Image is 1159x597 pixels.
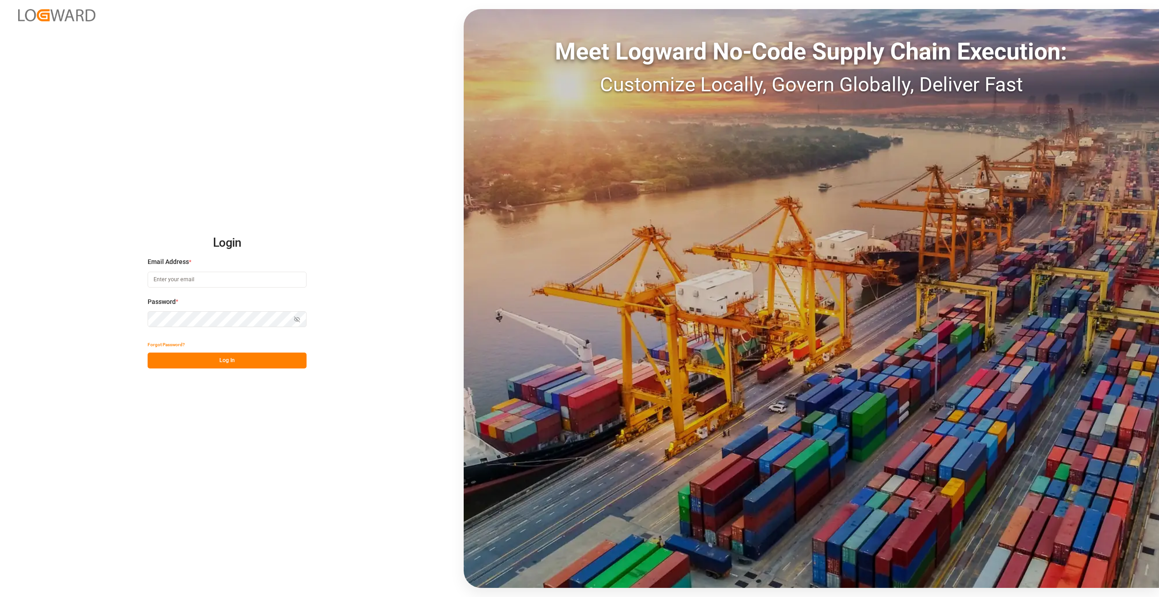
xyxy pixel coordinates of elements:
div: Meet Logward No-Code Supply Chain Execution: [464,34,1159,70]
img: Logward_new_orange.png [18,9,95,21]
button: Log In [148,353,307,368]
span: Password [148,297,176,307]
span: Email Address [148,257,189,267]
button: Forgot Password? [148,337,185,353]
div: Customize Locally, Govern Globally, Deliver Fast [464,70,1159,99]
input: Enter your email [148,272,307,288]
h2: Login [148,229,307,258]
